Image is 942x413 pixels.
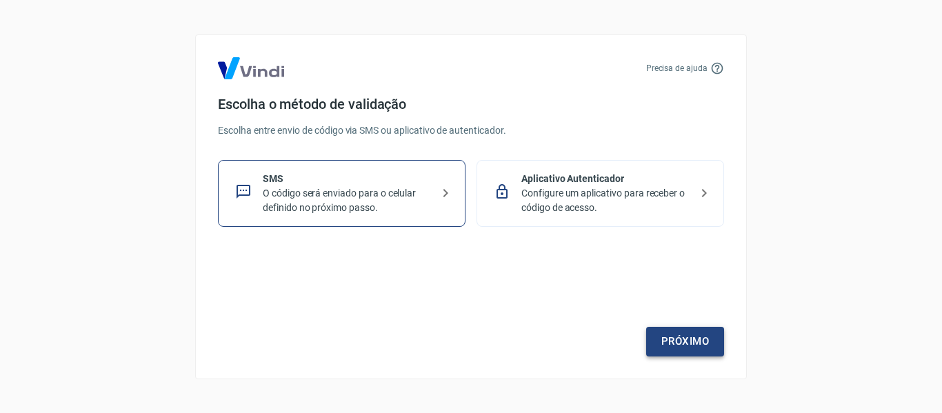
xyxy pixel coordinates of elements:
[646,62,708,74] p: Precisa de ajuda
[521,172,690,186] p: Aplicativo Autenticador
[218,96,724,112] h4: Escolha o método de validação
[263,186,432,215] p: O código será enviado para o celular definido no próximo passo.
[646,327,724,356] a: Próximo
[263,172,432,186] p: SMS
[521,186,690,215] p: Configure um aplicativo para receber o código de acesso.
[218,123,724,138] p: Escolha entre envio de código via SMS ou aplicativo de autenticador.
[477,160,724,227] div: Aplicativo AutenticadorConfigure um aplicativo para receber o código de acesso.
[218,160,465,227] div: SMSO código será enviado para o celular definido no próximo passo.
[218,57,284,79] img: Logo Vind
